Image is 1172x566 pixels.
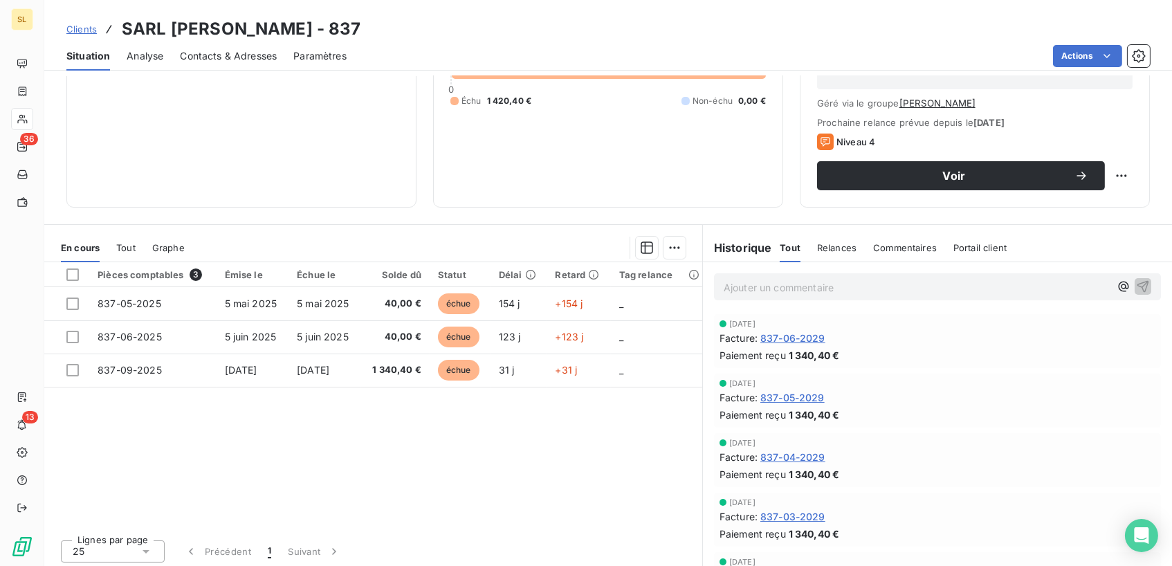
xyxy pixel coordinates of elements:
[180,49,277,63] span: Contacts & Adresses
[817,242,857,253] span: Relances
[297,331,349,343] span: 5 juin 2025
[693,95,733,107] span: Non-échu
[176,537,259,566] button: Précédent
[973,117,1005,128] span: [DATE]
[297,364,329,376] span: [DATE]
[259,537,280,566] button: 1
[66,22,97,36] a: Clients
[720,467,786,482] span: Paiement reçu
[555,331,583,343] span: +123 j
[499,364,515,376] span: 31 j
[438,293,479,314] span: échue
[11,536,33,558] img: Logo LeanPay
[953,242,1007,253] span: Portail client
[20,133,38,145] span: 36
[98,298,161,309] span: 837-05-2025
[499,298,520,309] span: 154 j
[720,348,786,363] span: Paiement reçu
[190,268,202,281] span: 3
[720,527,786,541] span: Paiement reçu
[619,331,623,343] span: _
[899,98,976,109] button: [PERSON_NAME]
[789,467,840,482] span: 1 340,40 €
[61,242,100,253] span: En cours
[225,364,257,376] span: [DATE]
[438,327,479,347] span: échue
[729,320,756,328] span: [DATE]
[703,239,772,256] h6: Historique
[789,527,840,541] span: 1 340,40 €
[297,269,353,280] div: Échue le
[369,330,421,344] span: 40,00 €
[438,269,482,280] div: Statut
[555,269,602,280] div: Retard
[268,545,271,558] span: 1
[73,545,84,558] span: 25
[555,364,577,376] span: +31 j
[789,408,840,422] span: 1 340,40 €
[729,379,756,387] span: [DATE]
[720,331,758,345] span: Facture :
[98,268,208,281] div: Pièces comptables
[499,331,521,343] span: 123 j
[369,297,421,311] span: 40,00 €
[461,95,482,107] span: Échu
[760,450,825,464] span: 837-04-2029
[98,331,162,343] span: 837-06-2025
[760,331,825,345] span: 837-06-2029
[720,450,758,464] span: Facture :
[619,364,623,376] span: _
[122,17,361,42] h3: SARL [PERSON_NAME] - 837
[780,242,800,253] span: Tout
[720,390,758,405] span: Facture :
[789,348,840,363] span: 1 340,40 €
[720,408,786,422] span: Paiement reçu
[297,298,349,309] span: 5 mai 2025
[873,242,937,253] span: Commentaires
[116,242,136,253] span: Tout
[369,363,421,377] span: 1 340,40 €
[729,558,756,566] span: [DATE]
[760,509,825,524] span: 837-03-2029
[1125,519,1158,552] div: Open Intercom Messenger
[66,49,110,63] span: Situation
[98,364,162,376] span: 837-09-2025
[280,537,349,566] button: Suivant
[817,161,1105,190] button: Voir
[369,269,421,280] div: Solde dû
[152,242,185,253] span: Graphe
[225,298,277,309] span: 5 mai 2025
[729,439,756,447] span: [DATE]
[127,49,163,63] span: Analyse
[729,498,756,506] span: [DATE]
[619,298,623,309] span: _
[720,509,758,524] span: Facture :
[619,269,694,280] div: Tag relance
[66,24,97,35] span: Clients
[760,390,825,405] span: 837-05-2029
[448,84,454,95] span: 0
[499,269,539,280] div: Délai
[1053,45,1122,67] button: Actions
[817,98,1133,109] span: Géré via le groupe
[487,95,532,107] span: 1 420,40 €
[438,360,479,381] span: échue
[11,8,33,30] div: SL
[738,95,766,107] span: 0,00 €
[836,136,875,147] span: Niveau 4
[555,298,583,309] span: +154 j
[817,117,1133,128] span: Prochaine relance prévue depuis le
[293,49,347,63] span: Paramètres
[22,411,38,423] span: 13
[834,170,1074,181] span: Voir
[225,269,281,280] div: Émise le
[225,331,277,343] span: 5 juin 2025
